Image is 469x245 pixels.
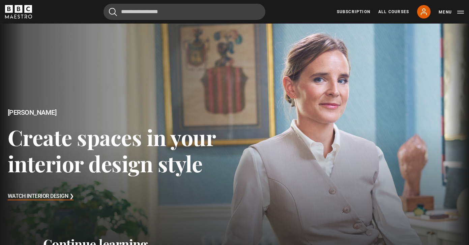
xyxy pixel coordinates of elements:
input: Search [104,4,265,20]
button: Submit the search query [109,8,117,16]
a: All Courses [378,9,409,15]
button: Toggle navigation [439,9,464,15]
h3: Watch Interior Design ❯ [8,191,74,202]
h3: Create spaces in your interior design style [8,124,235,176]
h2: [PERSON_NAME] [8,109,235,116]
svg: BBC Maestro [5,5,32,19]
a: Subscription [337,9,370,15]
